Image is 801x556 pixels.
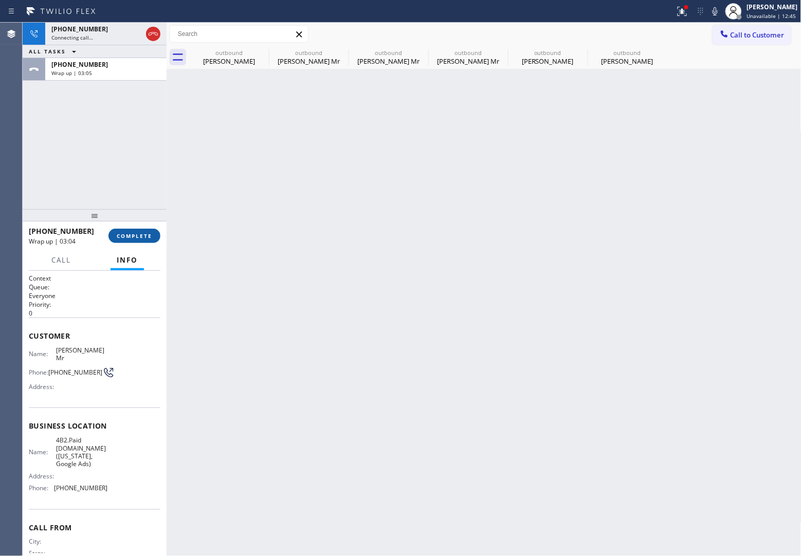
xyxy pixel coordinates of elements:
[23,45,86,58] button: ALL TASKS
[51,60,108,69] span: [PHONE_NUMBER]
[29,448,56,456] span: Name:
[190,57,268,66] div: [PERSON_NAME]
[29,421,160,431] span: Business location
[589,46,666,69] div: Natt Parker
[429,57,507,66] div: [PERSON_NAME] Mr
[29,274,160,283] h1: Context
[45,250,77,270] button: Call
[51,25,108,33] span: [PHONE_NUMBER]
[29,309,160,318] p: 0
[350,57,427,66] div: [PERSON_NAME] Mr
[146,27,160,41] button: Hang up
[708,4,722,18] button: Mute
[29,48,66,55] span: ALL TASKS
[108,229,160,243] button: COMPLETE
[270,49,348,57] div: outbound
[589,49,666,57] div: outbound
[117,232,152,239] span: COMPLETE
[190,46,268,69] div: Natt Parker
[29,237,76,246] span: Wrap up | 03:04
[429,46,507,69] div: William Mr
[56,346,107,362] span: [PERSON_NAME] Mr
[747,12,796,20] span: Unavailable | 12:45
[29,283,160,291] h2: Queue:
[29,226,94,236] span: [PHONE_NUMBER]
[29,350,56,358] span: Name:
[117,255,138,265] span: Info
[747,3,798,11] div: [PERSON_NAME]
[54,484,108,492] span: [PHONE_NUMBER]
[270,46,348,69] div: William Mr
[350,49,427,57] div: outbound
[48,368,102,376] span: [PHONE_NUMBER]
[509,57,587,66] div: [PERSON_NAME]
[270,57,348,66] div: [PERSON_NAME] Mr
[29,484,54,492] span: Phone:
[111,250,144,270] button: Info
[713,25,791,45] button: Call to Customer
[51,69,92,77] span: Wrap up | 03:05
[51,34,93,41] span: Connecting call…
[509,46,587,69] div: Natt Parker
[29,291,160,300] p: Everyone
[56,436,107,468] span: 4B2.Paid [DOMAIN_NAME] ([US_STATE], Google Ads)
[190,49,268,57] div: outbound
[350,46,427,69] div: William Mr
[29,472,56,480] span: Address:
[29,523,160,532] span: Call From
[29,300,160,309] h2: Priority:
[29,331,160,341] span: Customer
[29,538,56,546] span: City:
[731,30,785,40] span: Call to Customer
[429,49,507,57] div: outbound
[29,368,48,376] span: Phone:
[170,26,308,42] input: Search
[29,383,56,391] span: Address:
[509,49,587,57] div: outbound
[51,255,71,265] span: Call
[589,57,666,66] div: [PERSON_NAME]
